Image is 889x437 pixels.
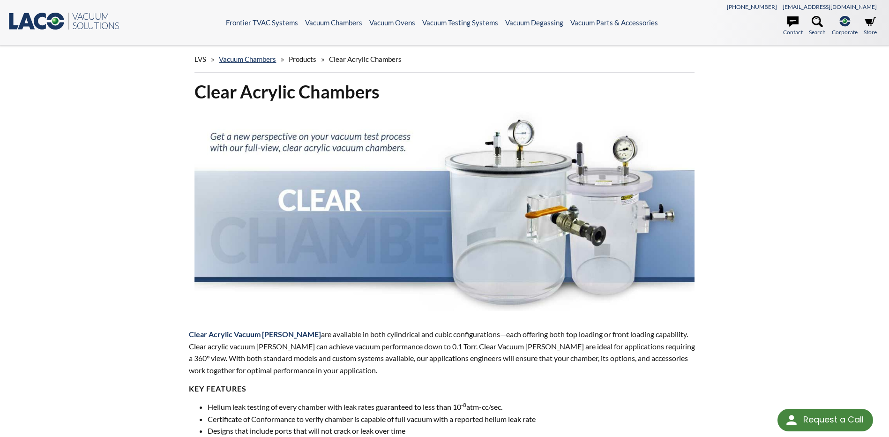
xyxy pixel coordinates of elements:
span: Products [289,55,316,63]
span: Corporate [832,28,858,37]
sup: -8 [461,401,466,408]
a: Vacuum Testing Systems [422,18,498,27]
span: Clear Acrylic Chambers [329,55,402,63]
h4: KEY FEATURES [189,384,700,394]
div: » » » [194,46,694,73]
a: Vacuum Ovens [369,18,415,27]
span: Clear Acrylic Vacuum [PERSON_NAME] [189,330,321,339]
div: Request a Call [777,409,873,431]
a: Vacuum Chambers [219,55,276,63]
span: LVS [194,55,206,63]
li: Certificate of Conformance to verify chamber is capable of full vacuum with a reported helium lea... [208,413,700,425]
p: are available in both cylindrical and cubic configurations—each offering both top loading or fron... [189,328,700,376]
li: Designs that include ports that will not crack or leak over time [208,425,700,437]
a: Vacuum Chambers [305,18,362,27]
a: Vacuum Parts & Accessories [570,18,658,27]
div: Request a Call [803,409,864,430]
a: [EMAIL_ADDRESS][DOMAIN_NAME] [783,3,877,10]
img: round button [784,413,799,428]
img: Clear Chambers header [194,111,694,311]
a: [PHONE_NUMBER] [727,3,777,10]
li: Helium leak testing of every chamber with leak rates guaranteed to less than 10 atm-cc/sec. [208,401,700,413]
a: Contact [783,16,803,37]
a: Search [809,16,826,37]
h1: Clear Acrylic Chambers [194,80,694,103]
a: Store [864,16,877,37]
a: Vacuum Degassing [505,18,563,27]
a: Frontier TVAC Systems [226,18,298,27]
